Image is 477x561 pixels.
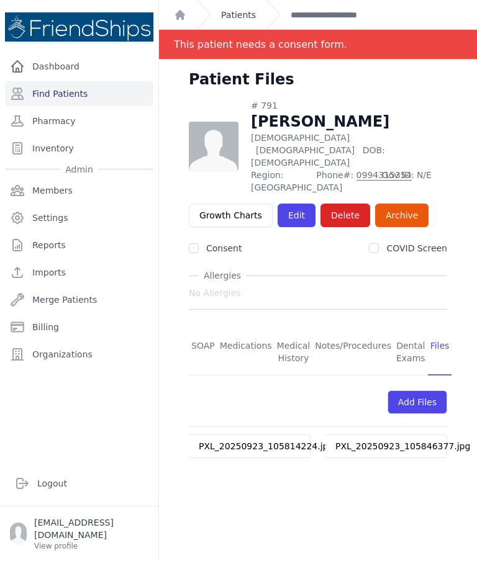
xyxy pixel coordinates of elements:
[221,9,256,21] a: Patients
[275,330,313,375] a: Medical History
[386,243,447,253] label: COVID Screen
[34,541,148,551] p: View profile
[189,287,241,299] span: No Allergies
[189,204,273,227] a: Growth Charts
[174,30,347,59] div: This patient needs a consent form.
[5,315,153,339] a: Billing
[217,330,275,375] a: Medications
[5,178,153,203] a: Members
[5,12,153,42] img: Medical Missions EMR
[159,30,477,60] div: Notification
[5,81,153,106] a: Find Patients
[189,122,238,171] img: person-242608b1a05df3501eefc295dc1bc67a.jpg
[320,204,370,227] button: Delete
[256,145,355,155] span: [DEMOGRAPHIC_DATA]
[5,205,153,230] a: Settings
[251,99,447,112] div: # 791
[189,330,447,375] nav: Tabs
[10,516,148,551] a: [EMAIL_ADDRESS][DOMAIN_NAME] View profile
[199,269,246,282] span: Allergies
[60,163,98,176] span: Admin
[5,54,153,79] a: Dashboard
[394,330,428,375] a: Dental Exams
[388,390,447,414] div: Add Files
[189,70,294,89] h1: Patient Files
[5,136,153,161] a: Inventory
[382,169,447,194] span: Gov ID: N/E
[335,441,470,451] a: PXL_20250923_105846377.jpg
[278,204,316,227] a: Edit
[428,330,452,375] a: Files
[5,342,153,367] a: Organizations
[316,169,374,194] span: Phone#:
[251,132,447,169] p: [DEMOGRAPHIC_DATA]
[206,243,242,253] label: Consent
[189,330,217,375] a: SOAP
[34,516,148,541] p: [EMAIL_ADDRESS][DOMAIN_NAME]
[251,112,447,132] h1: [PERSON_NAME]
[251,169,309,194] span: Region: [GEOGRAPHIC_DATA]
[5,233,153,258] a: Reports
[5,260,153,285] a: Imports
[375,204,429,227] a: Archive
[5,109,153,133] a: Pharmacy
[199,441,334,451] a: PXL_20250923_105814224.jpg
[312,330,394,375] a: Notes/Procedures
[10,471,148,496] a: Logout
[5,287,153,312] a: Merge Patients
